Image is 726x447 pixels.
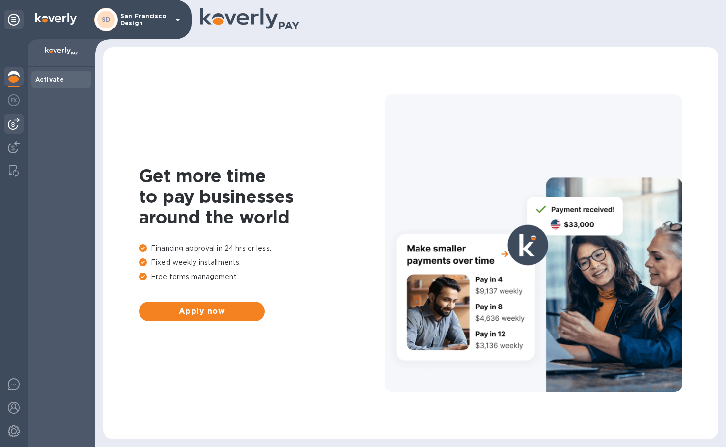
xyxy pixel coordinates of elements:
[8,94,20,106] img: Foreign exchange
[102,16,111,23] b: SD
[139,257,385,268] p: Fixed weekly installments.
[35,76,64,83] b: Activate
[120,13,169,27] p: San Francisco Design
[35,13,77,25] img: Logo
[147,306,257,317] span: Apply now
[139,302,265,321] button: Apply now
[139,272,385,282] p: Free terms management.
[4,10,24,29] div: Unpin categories
[139,243,385,253] p: Financing approval in 24 hrs or less.
[139,166,385,227] h1: Get more time to pay businesses around the world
